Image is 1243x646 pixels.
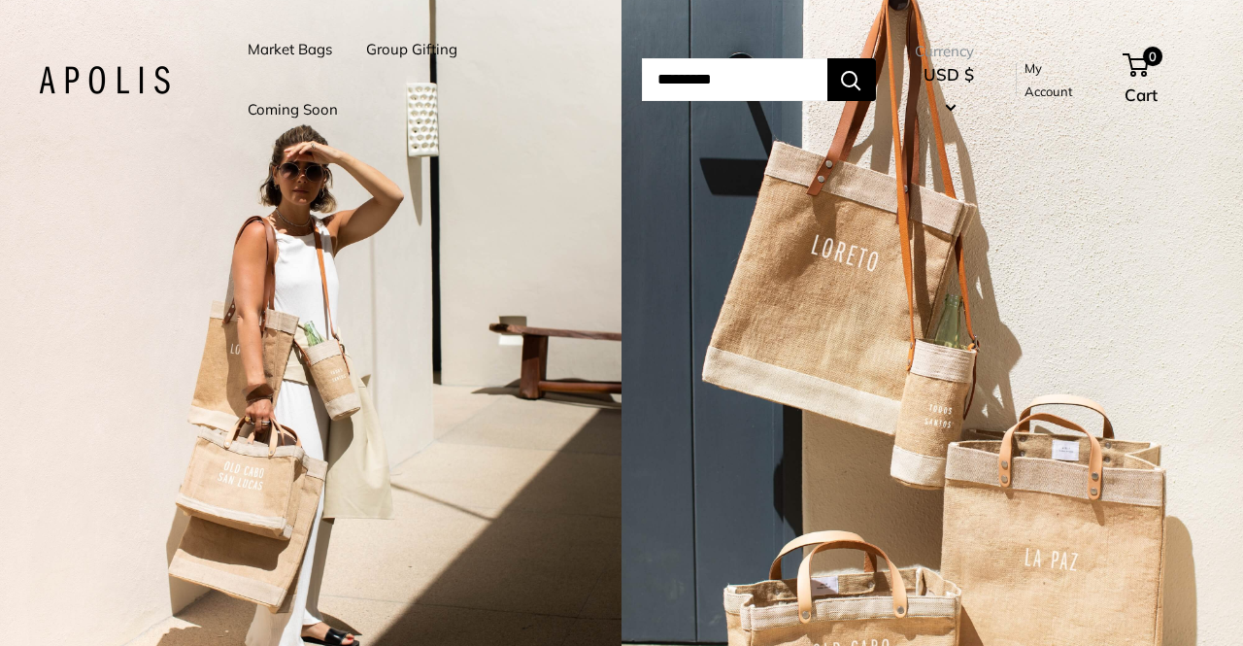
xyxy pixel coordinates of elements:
[827,58,876,101] button: Search
[248,96,338,123] a: Coming Soon
[1125,85,1158,105] span: Cart
[366,36,457,63] a: Group Gifting
[1125,49,1204,111] a: 0 Cart
[1025,56,1091,104] a: My Account
[642,58,827,101] input: Search...
[915,59,983,121] button: USD $
[248,36,332,63] a: Market Bags
[39,66,170,94] img: Apolis
[915,38,983,65] span: Currency
[924,64,974,85] span: USD $
[1143,47,1162,66] span: 0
